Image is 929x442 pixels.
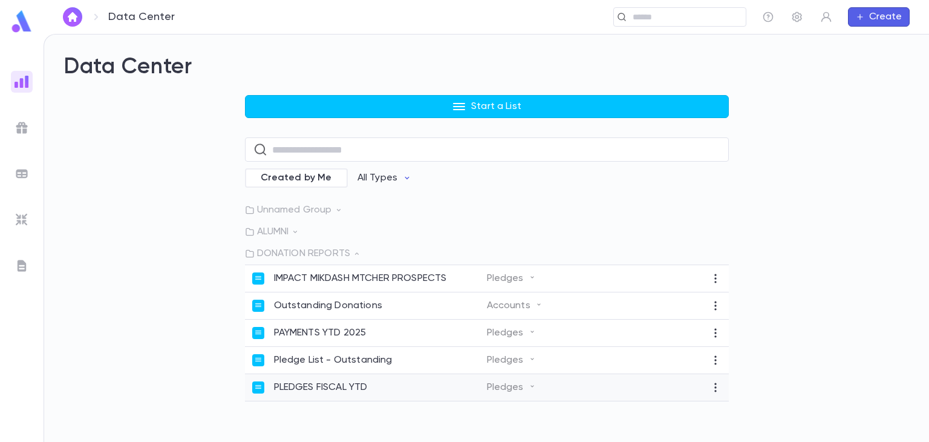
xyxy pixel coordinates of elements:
[245,204,729,216] p: Unnamed Group
[245,226,729,238] p: ALUMNI
[65,12,80,22] img: home_white.a664292cf8c1dea59945f0da9f25487c.svg
[108,10,175,24] p: Data Center
[274,381,368,394] p: PLEDGES FISCAL YTD
[245,248,729,260] p: DONATION REPORTS
[15,74,29,89] img: reports_gradient.dbe2566a39951672bc459a78b45e2f92.svg
[487,300,543,312] p: Accounts
[245,168,348,188] div: Created by Me
[253,172,339,184] span: Created by Me
[848,7,910,27] button: Create
[274,300,382,312] p: Outstanding Donations
[471,101,521,113] p: Start a List
[15,167,29,181] img: batches_grey.339ca447c9d9533ef1741baa751efc33.svg
[487,354,536,366] p: Pledges
[10,10,34,33] img: logo
[487,272,536,285] p: Pledges
[487,327,536,339] p: Pledges
[15,213,29,227] img: imports_grey.530a8a0e642e233f2baf0ef88e8c9fcb.svg
[15,120,29,135] img: campaigns_grey.99e729a5f7ee94e3726e6486bddda8f1.svg
[274,354,393,366] p: Pledge List - Outstanding
[274,327,367,339] p: PAYMENTS YTD 2025
[487,381,536,394] p: Pledges
[245,95,729,118] button: Start a List
[348,167,422,190] button: All Types
[357,172,397,184] p: All Types
[274,272,447,285] p: IMPACT MIKDASH MTCHER PROSPECTS
[64,54,910,81] h2: Data Center
[15,259,29,273] img: letters_grey.7941b92b52307dd3b8a917253454ce1c.svg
